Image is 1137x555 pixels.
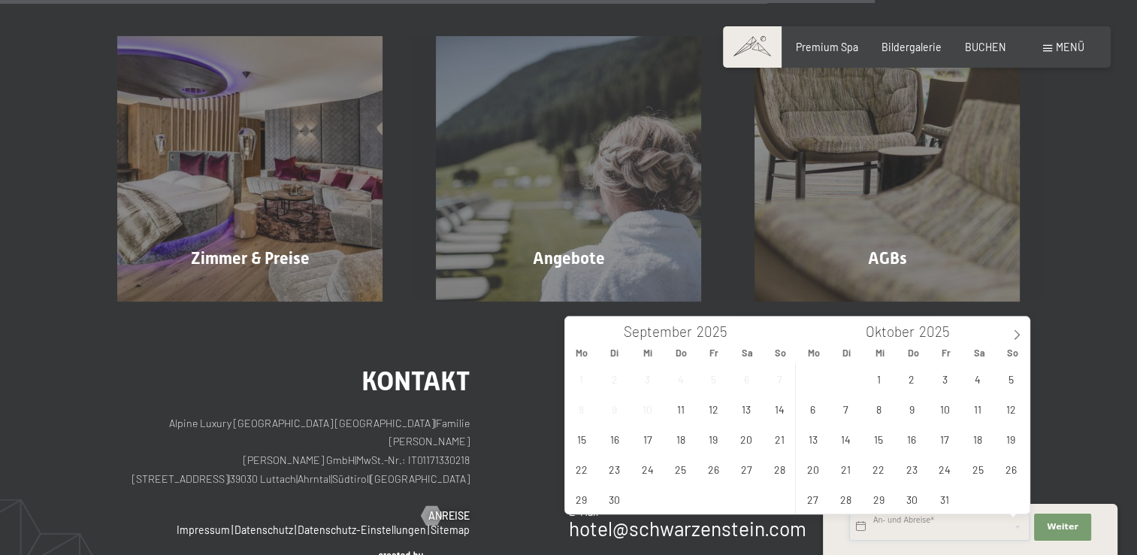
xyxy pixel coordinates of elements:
[867,249,906,268] span: AGBs
[598,348,631,358] span: Di
[765,424,794,453] span: September 21, 2025
[765,454,794,484] span: September 28, 2025
[633,364,662,393] span: September 3, 2025
[228,472,230,485] span: |
[965,41,1006,53] a: BUCHEN
[699,454,728,484] span: September 26, 2025
[730,348,764,358] span: Sa
[930,424,960,453] span: Oktober 17, 2025
[897,454,927,484] span: Oktober 23, 2025
[798,394,827,423] span: Oktober 6, 2025
[881,41,942,53] a: Bildergalerie
[434,417,436,429] span: |
[930,394,960,423] span: Oktober 10, 2025
[295,523,296,536] span: |
[666,364,695,393] span: September 4, 2025
[864,484,894,514] span: Oktober 29, 2025
[422,508,470,523] a: Anreise
[567,454,596,484] span: September 22, 2025
[624,325,692,339] span: September
[117,414,470,489] p: Alpine Luxury [GEOGRAPHIC_DATA] [GEOGRAPHIC_DATA] Familie [PERSON_NAME] [PERSON_NAME] GmbH MwSt.-...
[567,364,596,393] span: September 1, 2025
[930,454,960,484] span: Oktober 24, 2025
[764,348,797,358] span: So
[664,348,697,358] span: Do
[963,394,993,423] span: Oktober 11, 2025
[765,364,794,393] span: September 7, 2025
[177,523,230,536] a: Impressum
[996,364,1026,393] span: Oktober 5, 2025
[600,484,629,514] span: September 30, 2025
[533,249,605,268] span: Angebote
[727,36,1046,302] a: Buchung AGBs
[369,472,370,485] span: |
[831,394,860,423] span: Oktober 7, 2025
[897,394,927,423] span: Oktober 9, 2025
[567,394,596,423] span: September 8, 2025
[567,424,596,453] span: September 15, 2025
[600,364,629,393] span: September 2, 2025
[361,365,470,396] span: Kontakt
[567,484,596,514] span: September 29, 2025
[234,523,293,536] a: Datenschutz
[410,36,728,302] a: Buchung Angebote
[996,454,1026,484] span: Oktober 26, 2025
[863,348,897,358] span: Mi
[1047,521,1078,533] span: Weiter
[231,523,233,536] span: |
[692,323,742,340] input: Year
[864,364,894,393] span: Oktober 1, 2025
[633,394,662,423] span: September 10, 2025
[831,484,860,514] span: Oktober 28, 2025
[666,394,695,423] span: September 11, 2025
[996,424,1026,453] span: Oktober 19, 2025
[355,453,356,466] span: |
[930,364,960,393] span: Oktober 3, 2025
[996,394,1026,423] span: Oktober 12, 2025
[930,348,963,358] span: Fr
[1056,41,1084,53] span: Menü
[298,523,426,536] a: Datenschutz-Einstellungen
[963,348,996,358] span: Sa
[699,424,728,453] span: September 19, 2025
[331,472,332,485] span: |
[897,348,930,358] span: Do
[797,348,830,358] span: Mo
[798,454,827,484] span: Oktober 20, 2025
[996,348,1029,358] span: So
[633,454,662,484] span: September 24, 2025
[91,36,410,302] a: Buchung Zimmer & Preise
[565,348,598,358] span: Mo
[666,424,695,453] span: September 18, 2025
[796,41,858,53] a: Premium Spa
[569,517,806,540] a: hotel@schwarzenstein.com
[697,348,730,358] span: Fr
[732,424,761,453] span: September 20, 2025
[831,424,860,453] span: Oktober 14, 2025
[798,484,827,514] span: Oktober 27, 2025
[897,364,927,393] span: Oktober 2, 2025
[866,325,915,339] span: Oktober
[1034,514,1091,541] button: Weiter
[798,424,827,453] span: Oktober 13, 2025
[963,454,993,484] span: Oktober 25, 2025
[600,394,629,423] span: September 9, 2025
[191,249,310,268] span: Zimmer & Preise
[732,454,761,484] span: September 27, 2025
[732,394,761,423] span: September 13, 2025
[699,394,728,423] span: September 12, 2025
[963,424,993,453] span: Oktober 18, 2025
[666,454,695,484] span: September 25, 2025
[631,348,664,358] span: Mi
[699,364,728,393] span: September 5, 2025
[864,394,894,423] span: Oktober 8, 2025
[428,508,470,523] span: Anreise
[831,454,860,484] span: Oktober 21, 2025
[897,484,927,514] span: Oktober 30, 2025
[915,323,964,340] input: Year
[600,454,629,484] span: September 23, 2025
[765,394,794,423] span: September 14, 2025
